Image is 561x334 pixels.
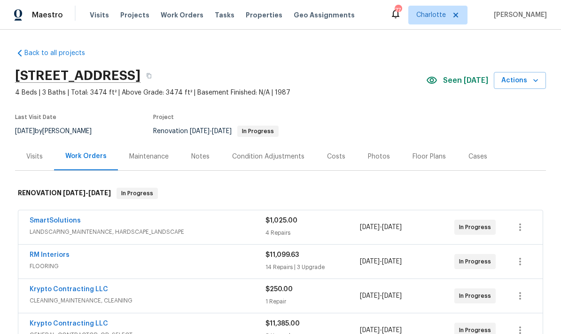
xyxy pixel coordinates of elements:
span: In Progress [117,189,157,198]
span: - [360,223,402,232]
span: $1,025.00 [265,217,297,224]
a: Back to all projects [15,48,105,58]
div: Floor Plans [413,152,446,161]
span: LANDSCAPING_MAINTENANCE, HARDSCAPE_LANDSCAPE [30,227,265,237]
div: 4 Repairs [265,228,360,238]
span: In Progress [459,223,495,232]
a: Krypto Contracting LLC [30,320,108,327]
span: Charlotte [416,10,446,20]
span: - [360,291,402,301]
span: Work Orders [161,10,203,20]
h6: RENOVATION [18,188,111,199]
span: FLOORING [30,262,265,271]
span: [DATE] [382,258,402,265]
span: [DATE] [88,190,111,196]
span: CLEANING_MAINTENANCE, CLEANING [30,296,265,305]
div: Condition Adjustments [232,152,304,161]
div: Maintenance [129,152,169,161]
span: $11,385.00 [265,320,300,327]
div: Notes [191,152,210,161]
span: Renovation [153,128,279,135]
span: [PERSON_NAME] [490,10,547,20]
a: Krypto Contracting LLC [30,286,108,293]
span: [DATE] [190,128,210,135]
span: [DATE] [382,293,402,299]
span: [DATE] [212,128,232,135]
span: In Progress [459,291,495,301]
div: 1 Repair [265,297,360,306]
span: [DATE] [382,224,402,231]
span: [DATE] [382,327,402,334]
div: RENOVATION [DATE]-[DATE]In Progress [15,178,546,208]
span: [DATE] [15,128,35,135]
div: Costs [327,152,345,161]
div: by [PERSON_NAME] [15,126,103,137]
span: [DATE] [360,258,380,265]
span: $11,099.63 [265,252,299,258]
span: Tasks [215,12,234,18]
span: [DATE] [360,293,380,299]
span: Seen [DATE] [443,76,488,85]
span: Last Visit Date [15,114,56,120]
div: Cases [468,152,487,161]
span: Actions [501,75,538,87]
a: RM Interiors [30,252,70,258]
div: Photos [368,152,390,161]
span: [DATE] [360,327,380,334]
span: Visits [90,10,109,20]
span: Project [153,114,174,120]
span: Geo Assignments [294,10,355,20]
span: Maestro [32,10,63,20]
div: Visits [26,152,43,161]
span: In Progress [238,128,278,134]
span: Properties [246,10,282,20]
span: $250.00 [265,286,293,293]
a: SmartSolutions [30,217,81,224]
button: Copy Address [140,67,157,84]
div: 77 [395,6,401,15]
span: Projects [120,10,149,20]
span: 4 Beds | 3 Baths | Total: 3474 ft² | Above Grade: 3474 ft² | Basement Finished: N/A | 1987 [15,88,426,97]
div: Work Orders [65,151,107,161]
span: - [190,128,232,135]
span: [DATE] [63,190,86,196]
button: Actions [494,72,546,89]
span: - [63,190,111,196]
span: In Progress [459,257,495,266]
span: [DATE] [360,224,380,231]
div: 14 Repairs | 3 Upgrade [265,262,360,272]
span: - [360,257,402,266]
